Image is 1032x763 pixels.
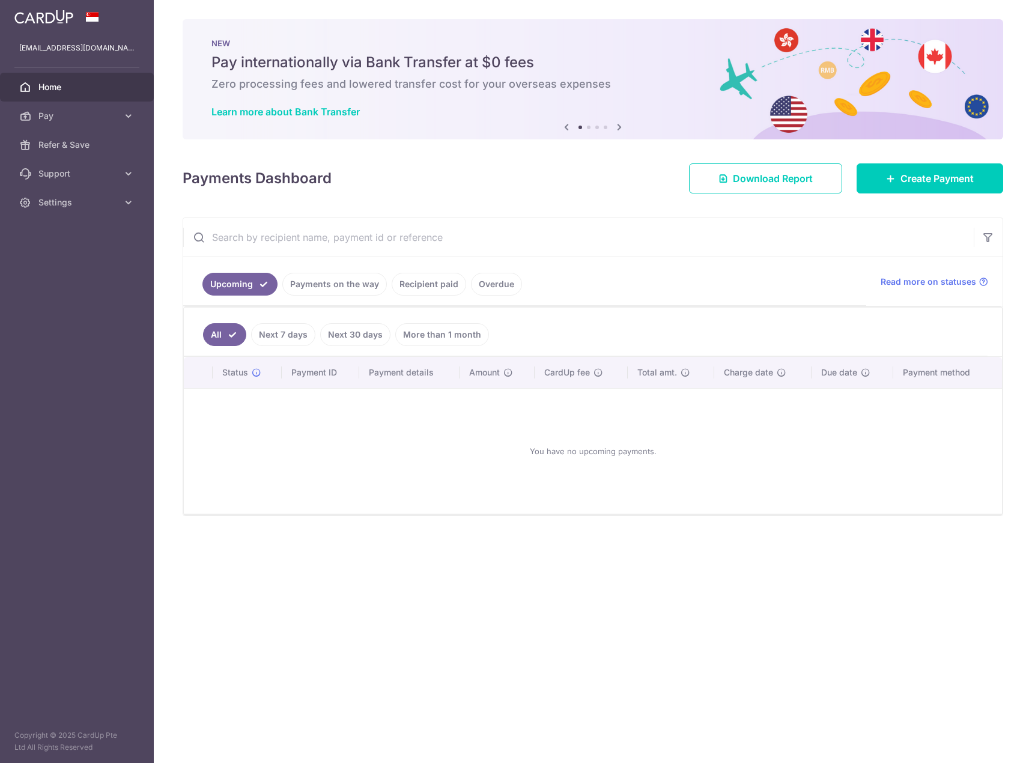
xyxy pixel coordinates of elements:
[38,110,118,122] span: Pay
[637,366,677,378] span: Total amt.
[251,323,315,346] a: Next 7 days
[733,171,813,186] span: Download Report
[395,323,489,346] a: More than 1 month
[893,357,1002,388] th: Payment method
[211,106,360,118] a: Learn more about Bank Transfer
[198,398,988,504] div: You have no upcoming payments.
[38,196,118,208] span: Settings
[38,139,118,151] span: Refer & Save
[689,163,842,193] a: Download Report
[724,366,773,378] span: Charge date
[38,168,118,180] span: Support
[392,273,466,296] a: Recipient paid
[202,273,278,296] a: Upcoming
[222,366,248,378] span: Status
[38,81,118,93] span: Home
[14,10,73,24] img: CardUp
[881,276,976,288] span: Read more on statuses
[203,323,246,346] a: All
[19,42,135,54] p: [EMAIL_ADDRESS][DOMAIN_NAME]
[211,53,974,72] h5: Pay internationally via Bank Transfer at $0 fees
[211,38,974,48] p: NEW
[900,171,974,186] span: Create Payment
[211,77,974,91] h6: Zero processing fees and lowered transfer cost for your overseas expenses
[471,273,522,296] a: Overdue
[183,218,974,257] input: Search by recipient name, payment id or reference
[359,357,460,388] th: Payment details
[469,366,500,378] span: Amount
[282,273,387,296] a: Payments on the way
[183,19,1003,139] img: Bank transfer banner
[881,276,988,288] a: Read more on statuses
[282,357,359,388] th: Payment ID
[544,366,590,378] span: CardUp fee
[821,366,857,378] span: Due date
[320,323,390,346] a: Next 30 days
[183,168,332,189] h4: Payments Dashboard
[857,163,1003,193] a: Create Payment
